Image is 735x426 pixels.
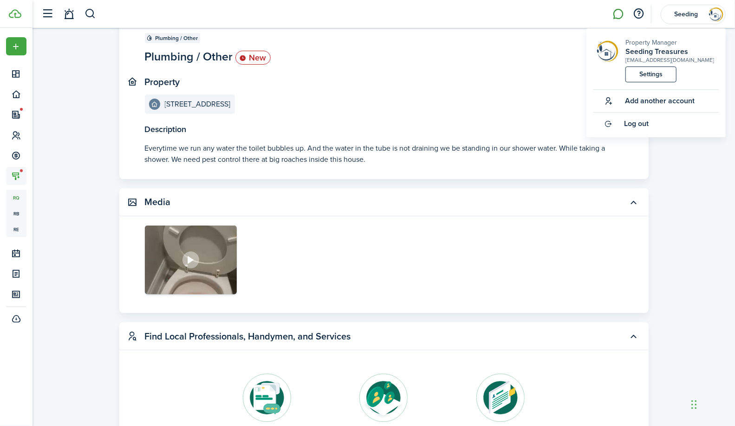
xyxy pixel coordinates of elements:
e-details-info-title: [STREET_ADDRESS] [165,100,231,108]
span: Seeding [668,11,705,18]
button: Toggle accordion [626,328,642,344]
button: Open resource center [631,6,647,22]
see-more: Everytime we run any water the toilet bubbles up. And the water in the tube is not draining we be... [145,143,623,165]
a: Messaging [610,2,627,26]
iframe: To enrich screen reader interactions, please activate Accessibility in Grammarly extension settings [689,381,735,426]
span: Property Manager [625,38,677,47]
a: rq [6,190,26,206]
img: TenantCloud [9,9,21,18]
a: Settings [625,67,676,82]
panel-main-body: Toggle accordion [119,226,649,313]
a: Notifications [60,2,78,26]
status: New [235,51,271,65]
img: Hire a Service Pro [476,373,525,422]
span: Add another account [625,97,695,105]
img: Get offers [359,373,408,422]
button: Toggle accordion [626,194,642,210]
span: Log out [624,120,649,128]
span: Plumbing / Other [156,34,198,42]
button: Search [85,6,96,22]
img: Video preview [145,226,237,295]
button: Open menu [6,37,26,55]
div: Drag [691,391,697,419]
img: Seeding [709,7,723,22]
panel-main-description: Plumbing / Other [145,48,271,66]
panel-main-title: Description [145,123,623,136]
button: Open sidebar [39,5,57,23]
panel-main-title: Property [145,77,180,87]
a: Log out [593,113,719,135]
button: Add another account [593,90,695,112]
img: Request a quote [243,373,292,422]
img: Seeding Treasures [596,40,618,62]
a: re [6,221,26,237]
a: rb [6,206,26,221]
panel-main-title: Media [145,197,171,207]
panel-main-title: Find Local Professionals, Handymen, and Services [145,331,351,342]
div: Chat Widget [689,381,735,426]
a: Seeding Treasures [625,47,714,56]
div: [EMAIL_ADDRESS][DOMAIN_NAME] [625,56,714,64]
